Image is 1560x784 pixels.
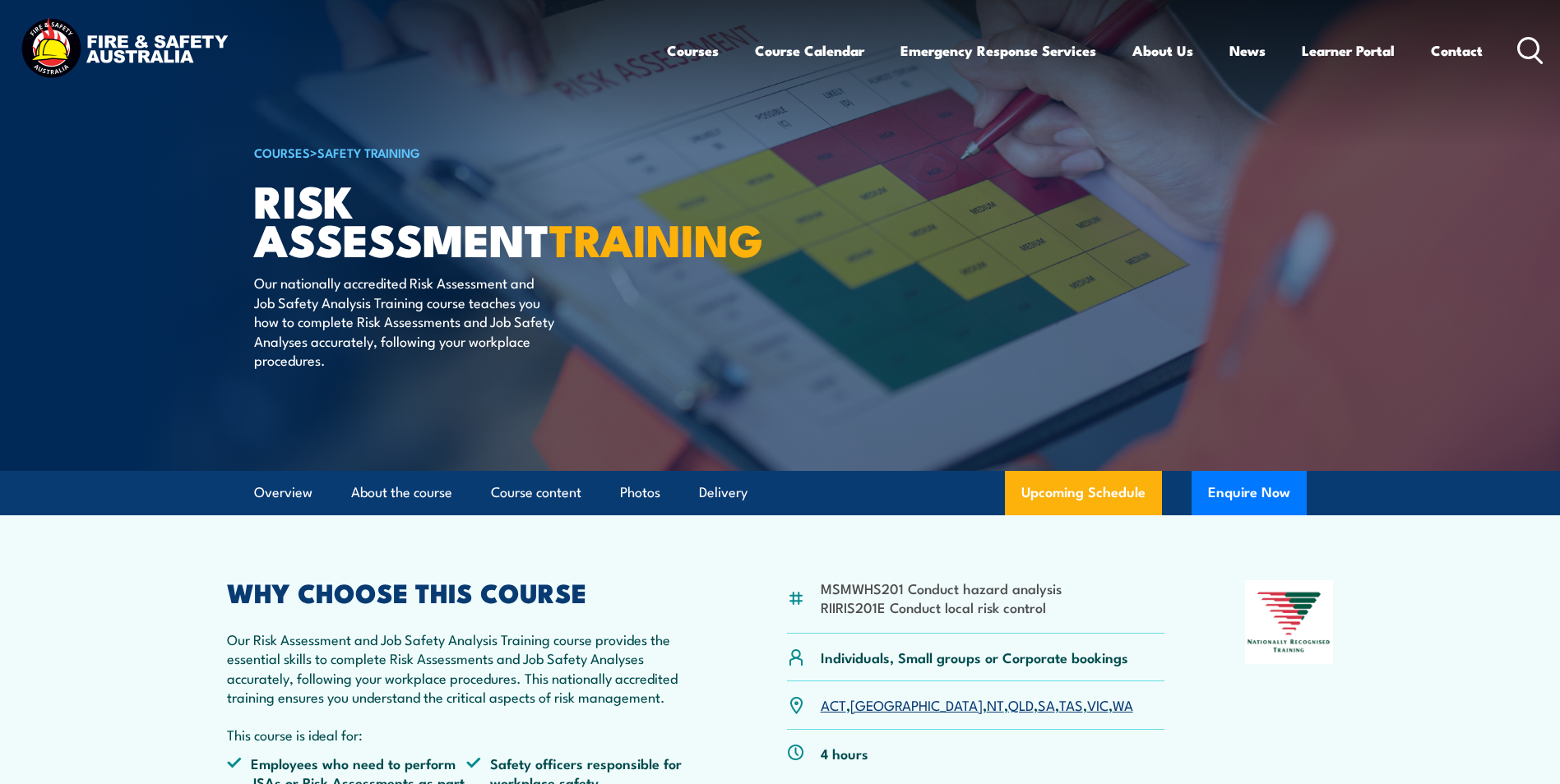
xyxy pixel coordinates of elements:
[821,597,1062,616] li: RIIRIS201E Conduct local risk control
[254,273,554,369] p: Our nationally accredited Risk Assessment and Job Safety Analysis Training course teaches you how...
[900,29,1096,72] a: Emergency Response Services
[1431,29,1483,72] a: Contact
[1008,694,1034,714] a: QLD
[1005,471,1162,515] a: Upcoming Schedule
[254,142,660,162] h6: >
[821,695,1133,714] p: , , , , , , ,
[1087,694,1109,714] a: VIC
[1229,29,1266,72] a: News
[850,694,983,714] a: [GEOGRAPHIC_DATA]
[821,744,868,763] p: 4 hours
[227,630,707,707] p: Our Risk Assessment and Job Safety Analysis Training course provides the essential skills to comp...
[254,181,660,257] h1: Risk Assessment
[755,29,864,72] a: Course Calendar
[1245,580,1334,664] img: Nationally Recognised Training logo.
[987,694,1004,714] a: NT
[1038,694,1055,714] a: SA
[620,471,660,514] a: Photos
[254,471,312,514] a: Overview
[227,725,707,744] p: This course is ideal for:
[821,648,1128,666] p: Individuals, Small groups or Corporate bookings
[1192,471,1307,515] button: Enquire Now
[1132,29,1193,72] a: About Us
[227,580,707,603] h2: WHY CHOOSE THIS COURSE
[254,143,310,161] a: COURSES
[351,471,452,514] a: About the course
[1059,694,1083,714] a: TAS
[667,29,719,72] a: Courses
[699,471,748,514] a: Delivery
[821,579,1062,597] li: MSMWHS201 Conduct hazard analysis
[317,143,420,161] a: Safety Training
[1113,694,1133,714] a: WA
[821,694,846,714] a: ACT
[1302,29,1395,72] a: Learner Portal
[491,471,581,514] a: Course content
[549,204,763,272] strong: TRAINING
